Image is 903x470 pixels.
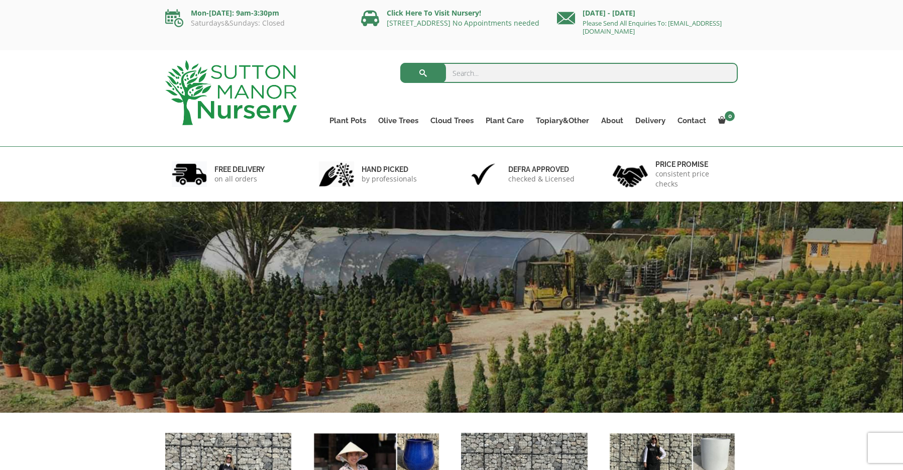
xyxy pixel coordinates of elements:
h1: FREE UK DELIVERY UK’S LEADING SUPPLIERS OF TREES & POTS [77,352,804,414]
p: on all orders [214,174,265,184]
a: Plant Care [480,114,530,128]
a: Cloud Trees [424,114,480,128]
img: 2.jpg [319,161,354,187]
img: logo [165,60,297,125]
a: 0 [712,114,738,128]
h6: Price promise [655,160,732,169]
a: Plant Pots [323,114,372,128]
a: [STREET_ADDRESS] No Appointments needed [387,18,539,28]
p: by professionals [362,174,417,184]
a: Delivery [629,114,671,128]
a: Please Send All Enquiries To: [EMAIL_ADDRESS][DOMAIN_NAME] [583,19,722,36]
a: Topiary&Other [530,114,595,128]
h6: Defra approved [508,165,575,174]
p: Mon-[DATE]: 9am-3:30pm [165,7,346,19]
a: About [595,114,629,128]
span: 0 [725,111,735,121]
img: 3.jpg [466,161,501,187]
h6: FREE DELIVERY [214,165,265,174]
h6: hand picked [362,165,417,174]
p: consistent price checks [655,169,732,189]
img: 1.jpg [172,161,207,187]
img: 4.jpg [613,159,648,190]
input: Search... [400,63,738,83]
p: [DATE] - [DATE] [557,7,738,19]
p: checked & Licensed [508,174,575,184]
a: Click Here To Visit Nursery! [387,8,481,18]
a: Olive Trees [372,114,424,128]
p: Saturdays&Sundays: Closed [165,19,346,27]
a: Contact [671,114,712,128]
